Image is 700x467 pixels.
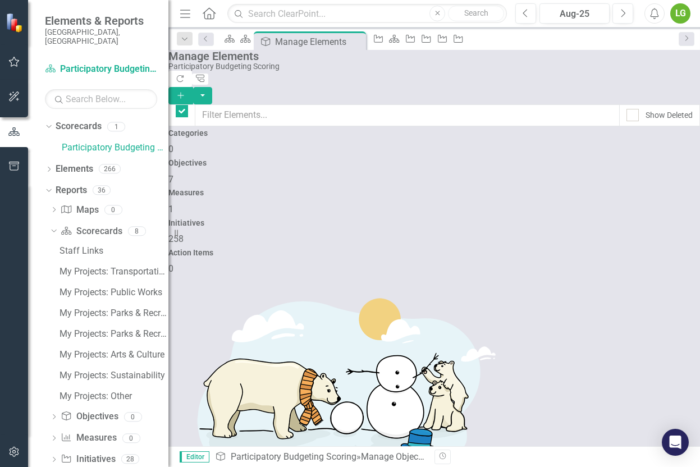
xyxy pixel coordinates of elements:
[543,7,606,21] div: Aug-25
[56,184,87,197] a: Reports
[60,267,168,277] div: My Projects: Transportation
[61,410,118,423] a: Objectives
[215,451,426,464] div: » Manage Objectives
[62,141,168,154] a: Participatory Budgeting Scoring
[168,129,700,138] h4: Categories
[124,412,142,422] div: 0
[93,186,111,195] div: 36
[180,451,209,463] span: Editor
[168,219,700,227] h4: Initiatives
[168,249,700,257] h4: Action Items
[104,205,122,214] div: 0
[61,204,98,217] a: Maps
[227,4,507,24] input: Search ClearPoint...
[56,120,102,133] a: Scorecards
[464,8,488,17] span: Search
[60,246,168,256] div: Staff Links
[45,89,157,109] input: Search Below...
[539,3,610,24] button: Aug-25
[57,241,168,259] a: Staff Links
[662,429,689,456] div: Open Intercom Messenger
[168,189,700,197] h4: Measures
[168,159,700,167] h4: Objectives
[121,455,139,464] div: 28
[231,451,356,462] a: Participatory Budgeting Scoring
[646,109,693,121] div: Show Deleted
[61,453,115,466] a: Initiatives
[168,62,694,71] div: Participatory Budgeting Scoring
[60,308,168,318] div: My Projects: Parks & Recreation
[107,122,125,131] div: 1
[57,262,168,280] a: My Projects: Transportation
[61,432,116,445] a: Measures
[45,63,157,76] a: Participatory Budgeting Scoring
[60,350,168,360] div: My Projects: Arts & Culture
[122,433,140,443] div: 0
[57,304,168,322] a: My Projects: Parks & Recreation
[60,329,168,339] div: My Projects: Parks & Recreation Spanish
[168,50,694,62] div: Manage Elements
[670,3,690,24] button: LG
[60,391,168,401] div: My Projects: Other
[99,164,121,174] div: 266
[56,163,93,176] a: Elements
[45,14,157,28] span: Elements & Reports
[195,104,620,126] input: Filter Elements...
[57,387,168,405] a: My Projects: Other
[57,283,168,301] a: My Projects: Public Works
[60,370,168,381] div: My Projects: Sustainability
[448,6,504,21] button: Search
[57,345,168,363] a: My Projects: Arts & Culture
[275,35,363,49] div: Manage Elements
[45,28,157,46] small: [GEOGRAPHIC_DATA], [GEOGRAPHIC_DATA]
[6,12,25,32] img: ClearPoint Strategy
[60,287,168,297] div: My Projects: Public Works
[61,225,122,238] a: Scorecards
[57,366,168,384] a: My Projects: Sustainability
[128,226,146,236] div: 8
[57,324,168,342] a: My Projects: Parks & Recreation Spanish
